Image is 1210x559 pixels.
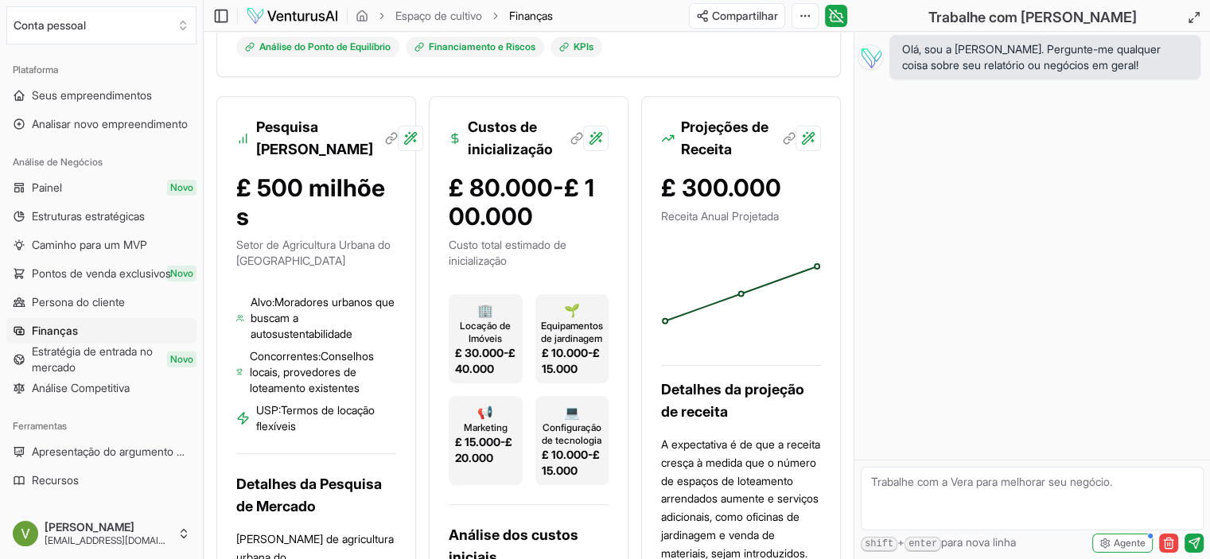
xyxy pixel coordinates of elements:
font: Recursos [32,473,79,487]
font: Configuração de tecnologia [542,421,601,446]
font: Trabalhe com [PERSON_NAME] [928,9,1137,25]
font: £ 500 milhões [236,173,385,231]
a: Análise do Ponto de Equilíbrio [236,37,399,57]
img: logotipo [246,6,339,25]
font: Finanças [32,324,78,337]
font: Novo [170,181,193,193]
button: Agente [1092,534,1153,553]
font: Detalhes da projeção de receita [661,381,804,420]
img: ACg8ocJ7voaAojrJCvYFzH4N1Q-E0uZeVVR-obeUjmd7Thuu27jw_w=s96-c [13,521,38,546]
font: Plataforma [13,64,58,76]
font: Olá, sou a [PERSON_NAME]. Pergunte-me qualquer coisa sobre seu relatório ou negócios em geral! [902,42,1161,72]
font: Conselhos locais, provedores de loteamento existentes [249,349,373,394]
a: Seus empreendimentos [6,83,196,108]
img: Vera [858,45,883,70]
a: Estruturas estratégicas [6,204,196,229]
font: Seus empreendimentos [32,88,152,102]
font: Concorrentes: [249,349,320,363]
font: Caminho para um MVP [32,238,147,251]
font: Novo [170,353,193,365]
font: Projeções de Receita [681,118,768,157]
font: Compartilhar [712,9,778,22]
a: KPIs [551,37,602,57]
a: Financiamento e Riscos [406,37,544,57]
font: 🏢 [477,302,493,318]
a: Pontos de venda exclusivosNovo [6,261,196,286]
a: Apresentação do argumento de venda [6,439,196,464]
button: Selecione uma organização [6,6,196,45]
font: Espaço de cultivo [395,9,482,22]
font: Financiamento e Riscos [429,41,535,52]
kbd: enter [905,537,941,552]
font: Locação de Imóveis [460,320,511,344]
font: Pontos de venda exclusivos [32,266,171,280]
a: Recursos [6,468,196,493]
font: Marketing [464,421,508,433]
font: Análise Competitiva [32,381,130,394]
font: Custo total estimado de inicialização [449,238,566,267]
font: £ 10.000-£ 15.000 [542,346,600,375]
font: Setor de Agricultura Urbana do [GEOGRAPHIC_DATA] [236,238,391,267]
a: PainelNovo [6,175,196,200]
font: Finanças [509,9,553,22]
font: Estruturas estratégicas [32,209,145,223]
font: Análise do Ponto de Equilíbrio [259,41,391,52]
font: [EMAIL_ADDRESS][DOMAIN_NAME] [45,534,200,546]
font: Painel [32,181,62,194]
font: £ 15.000-£ 20.000 [455,435,512,464]
font: £ 30.000-£ 40.000 [455,346,516,375]
nav: migalha de pão [356,8,553,24]
font: 💻 [564,404,580,420]
font: Persona do cliente [32,295,125,309]
font: Custos de inicialização [468,118,553,157]
font: Receita Anual Projetada [661,209,779,223]
font: Equipamentos de jardinagem [541,320,603,344]
a: Caminho para um MVP [6,232,196,258]
font: 📢 [477,404,493,420]
font: Moradores urbanos que buscam a autosustentabilidade [251,295,395,340]
a: Espaço de cultivo [395,8,482,24]
font: Detalhes da Pesquisa de Mercado [236,476,382,514]
a: Analisar novo empreendimento [6,111,196,137]
font: Análise de Negócios [13,156,103,168]
font: 🌱 [564,302,580,318]
a: Análise Competitiva [6,375,196,401]
font: KPIs [574,41,593,52]
font: para nova linha [941,535,1016,549]
font: Pesquisa [PERSON_NAME] [256,118,373,157]
font: £ 300.000 [661,173,781,202]
button: Compartilhar [689,3,785,29]
button: [PERSON_NAME][EMAIL_ADDRESS][DOMAIN_NAME] [6,514,196,553]
font: Novo [170,267,193,279]
font: Agente [1114,537,1146,549]
span: Finanças [509,8,553,24]
a: Finanças [6,318,196,344]
a: Persona do cliente [6,289,196,315]
font: + [897,535,905,549]
font: Apresentação do argumento de venda [32,444,223,458]
font: Alvo: [251,295,274,309]
font: £ 80.000-£ 100.000 [449,173,594,231]
font: Conta pessoal [14,18,86,32]
font: Ferramentas [13,420,67,432]
font: Analisar novo empreendimento [32,117,188,130]
kbd: shift [861,537,897,552]
font: Termos de locação flexíveis [256,403,375,433]
a: Estratégia de entrada no mercadoNovo [6,347,196,372]
font: USP: [256,403,281,417]
font: [PERSON_NAME] [45,520,134,534]
font: £ 10.000-£ 15.000 [542,448,600,477]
